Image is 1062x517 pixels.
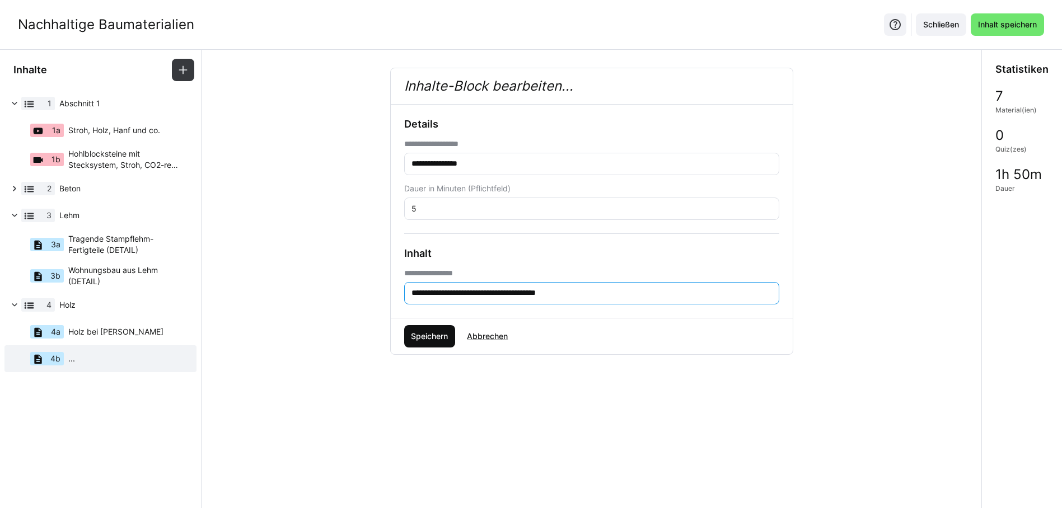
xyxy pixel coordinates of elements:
[921,19,961,30] span: Schließen
[68,265,182,287] span: Wohnungsbau aus Lehm (DETAIL)
[51,326,60,337] span: 4a
[52,154,60,165] span: 1b
[460,325,515,347] button: Abbrechen
[47,183,52,194] span: 2
[59,210,182,221] span: Lehm
[971,13,1044,36] button: Inhalt speichern
[404,247,779,260] h3: Inhalt
[995,106,1037,115] span: Material(ien)
[410,204,773,214] input: Bitte gib eine positive Zahl ein
[52,125,60,136] span: 1a
[995,63,1049,76] h3: Statistiken
[48,98,52,109] span: 1
[13,64,47,76] h3: Inhalte
[995,89,1003,104] span: 7
[50,353,60,364] span: 4b
[51,239,60,250] span: 3a
[995,184,1015,193] span: Dauer
[404,118,779,130] h3: Details
[976,19,1038,30] span: Inhalt speichern
[59,98,182,109] span: Abschnitt 1
[59,183,182,194] span: Beton
[50,270,60,281] span: 3b
[404,325,456,347] button: Speichern
[404,184,511,193] span: Dauer in Minuten (Pflichtfeld)
[995,145,1027,154] span: Quiz(zes)
[68,233,182,256] span: Tragende Stampflehm-Fertigteile (DETAIL)
[465,331,509,342] span: Abbrechen
[916,13,966,36] button: Schließen
[391,68,793,104] h2: Inhalte-Block bearbeiten...
[18,16,194,33] div: Nachhaltige Baumaterialien
[46,210,52,221] span: 3
[68,125,160,136] span: Stroh, Holz, Hanf und co.
[68,326,163,337] span: Holz bei [PERSON_NAME]
[409,331,450,342] span: Speichern
[46,299,52,311] span: 4
[68,353,75,364] span: ...
[995,128,1004,143] span: 0
[995,167,1042,182] span: 1h 50m
[68,148,182,171] span: Hohlblocksteine mit Stecksystem, Stroh, CO2-red. Beton (Neustark)
[59,299,182,311] span: Holz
